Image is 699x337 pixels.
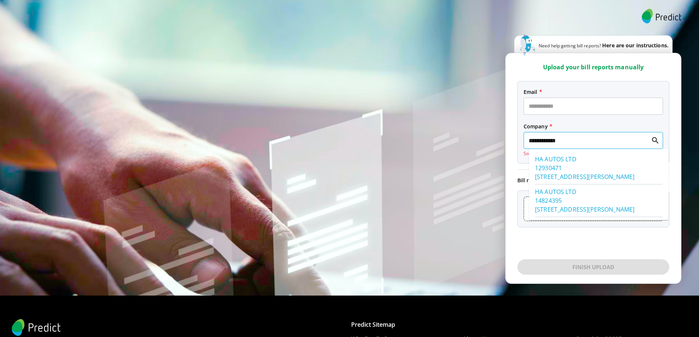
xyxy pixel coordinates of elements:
[539,41,669,65] p: Need help getting bill reports?
[524,150,658,157] p: Sorry, This company has been dissolved.
[535,187,663,196] p: HA AUTOS LTD
[602,42,669,49] span: Here are our instructions.
[535,172,663,181] p: [STREET_ADDRESS][PERSON_NAME]
[535,155,663,164] p: HA AUTOS LTD
[535,196,663,205] p: 14824395
[535,164,663,172] p: 12930471
[524,122,663,131] span: Company
[535,205,663,214] p: [STREET_ADDRESS][PERSON_NAME]
[524,87,663,96] span: Email
[351,319,688,330] p: Predict Sitemap
[517,176,550,184] span: Bill reports
[511,62,675,72] p: Upload your bill reports manually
